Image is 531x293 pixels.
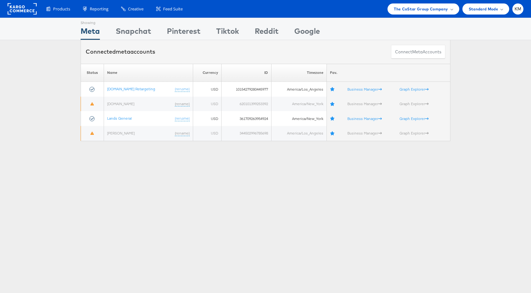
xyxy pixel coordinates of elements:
div: Tiktok [216,26,239,40]
span: The CoStar Group Company [394,6,448,12]
a: Business Manager [347,101,382,106]
a: Lands General [107,116,132,121]
span: Creative [128,6,143,12]
a: (rename) [175,87,190,92]
td: 344502996785698 [222,126,272,141]
a: Graph Explorer [400,87,429,92]
a: (rename) [175,131,190,136]
span: Standard Mode [469,6,498,12]
div: Pinterest [167,26,200,40]
div: Connected accounts [86,48,155,56]
td: America/Los_Angeles [272,126,327,141]
div: Showing [81,18,100,26]
td: USD [193,111,222,126]
a: [DOMAIN_NAME] Retargeting [107,87,155,91]
div: Meta [81,26,100,40]
td: America/New_York [272,97,327,111]
th: Status [81,64,104,82]
span: Products [53,6,70,12]
a: Graph Explorer [400,131,429,135]
a: Business Manager [347,116,382,121]
div: Google [294,26,320,40]
span: meta [116,48,130,55]
td: 361709263954924 [222,111,272,126]
th: Name [104,64,193,82]
td: USD [193,97,222,111]
td: 620101399253392 [222,97,272,111]
th: Currency [193,64,222,82]
a: (rename) [175,116,190,121]
button: ConnectmetaAccounts [391,45,445,59]
a: Graph Explorer [400,101,429,106]
div: Snapchat [116,26,151,40]
a: [PERSON_NAME] [107,131,135,135]
span: meta [412,49,423,55]
a: Graph Explorer [400,116,429,121]
td: USD [193,82,222,97]
td: America/Los_Angeles [272,82,327,97]
span: Reporting [90,6,108,12]
td: 10154279280445977 [222,82,272,97]
div: Reddit [255,26,278,40]
th: Timezone [272,64,327,82]
td: USD [193,126,222,141]
td: America/New_York [272,111,327,126]
a: Business Manager [347,87,382,92]
span: KM [515,7,522,11]
a: (rename) [175,101,190,107]
a: Business Manager [347,131,382,135]
th: ID [222,64,272,82]
span: Feed Suite [163,6,183,12]
a: [DOMAIN_NAME] [107,101,134,106]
